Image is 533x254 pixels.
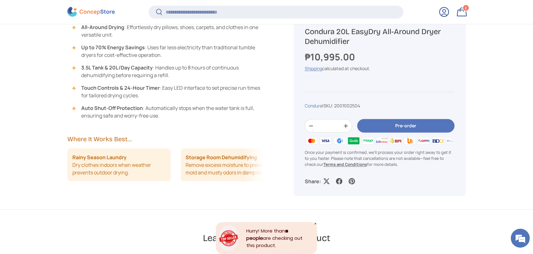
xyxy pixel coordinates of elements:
[67,135,263,143] h2: Where It Works Best...
[81,105,143,112] strong: Auto Shut-Off Protection
[375,136,389,146] img: billease
[81,44,145,51] strong: Up to 70% Energy Savings
[347,136,361,146] img: grabpay
[417,136,431,146] img: qrph
[431,136,445,146] img: bdo
[333,136,347,146] img: gcash
[334,103,360,109] span: 2001002504
[305,51,357,63] strong: ₱10,995.00
[323,161,367,167] a: Terms and Conditions
[67,148,171,181] li: Dry clothes indoors when weather prevents outdoor drying.
[319,136,333,146] img: visa
[74,64,263,79] li: : Handles up to 8 hours of continuous dehumidifying before requiring a refill.
[305,149,455,168] p: Once your payment is confirmed, we'll process your order right away to get it to you faster. Plea...
[74,104,263,119] li: : Automatically stops when the water tank is full, ensuring safe and worry-free use.
[305,65,455,72] div: calculated at checkout.
[37,80,87,143] span: We're online!
[181,148,284,181] li: Remove excess moisture to prevent mold and musty odors in damp rooms.
[72,154,126,161] strong: Rainy Season Laundry
[445,136,459,146] img: metrobank
[323,103,333,109] span: SKU:
[465,5,467,10] span: 2
[186,154,257,161] strong: Storage Room Dehumidifying
[305,66,322,72] a: Shipping
[403,136,417,146] img: ubp
[3,172,120,195] textarea: Type your message and hit 'Enter'
[33,35,106,44] div: Chat with us now
[81,84,160,91] strong: Touch Controls & 24-Hour Timer
[74,23,263,39] li: : Effortlessly dry pillows, shoes, carpets, and clothes in one versatile unit.
[203,232,330,244] h2: Learn more about this product
[74,44,263,59] li: : Uses far less electricity than traditional tumble dryers for cost-effective operation.
[305,27,455,46] h1: Condura 20L EasyDry All-Around Dryer Dehumidifier
[361,136,375,146] img: maya
[305,136,319,146] img: master
[74,84,263,99] li: : Easy LED interface to set precise run times for tailored drying cycles.
[357,119,455,133] button: Pre-order
[81,24,124,31] strong: All-Around Drying
[305,103,322,109] a: Condura
[67,7,115,17] img: ConcepStore
[81,64,153,71] strong: 3.5L Tank & 20L/Day Capacity
[104,3,119,18] div: Minimize live chat window
[305,178,321,185] p: Share:
[314,222,317,225] div: Close
[322,103,360,109] span: |
[389,136,403,146] img: bpi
